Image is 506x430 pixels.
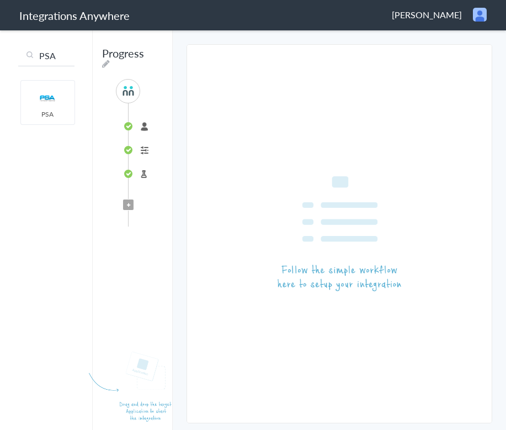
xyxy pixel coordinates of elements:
[473,8,487,22] img: user.png
[89,352,172,422] img: instruction-target.png
[21,109,74,119] span: PSA
[18,45,74,66] input: Search...
[392,8,462,21] span: [PERSON_NAME]
[24,89,71,108] img: psa-logo.svg
[19,8,130,23] h1: Integrations Anywhere
[278,176,401,291] img: instruction-workflow.png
